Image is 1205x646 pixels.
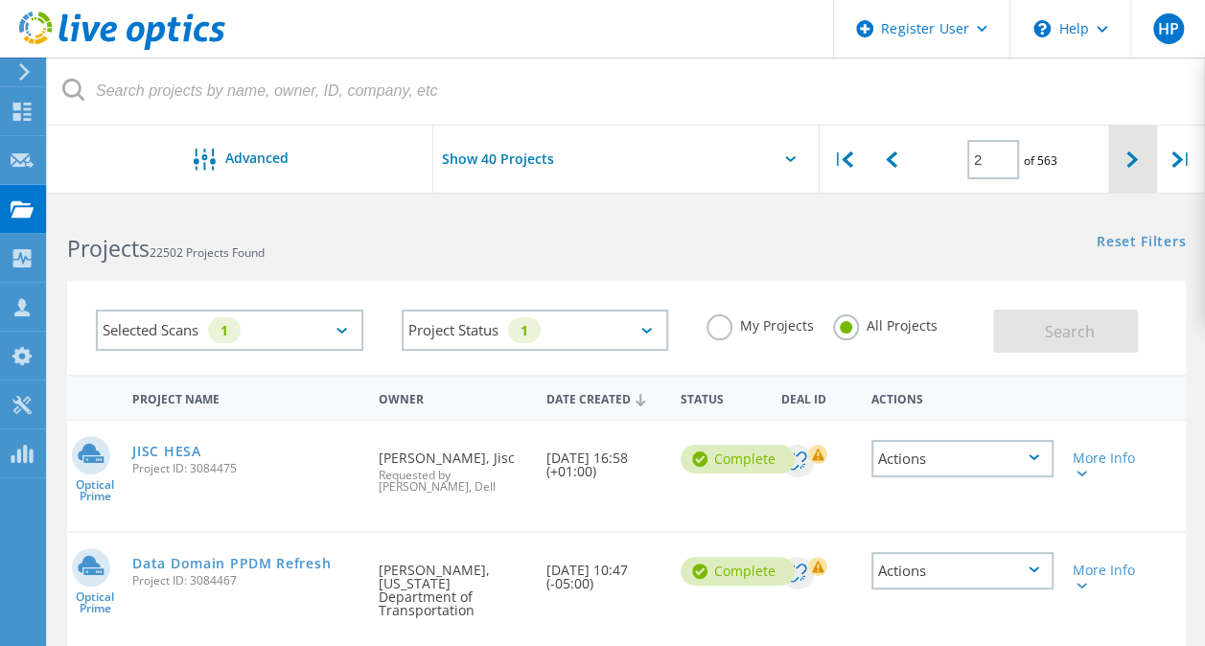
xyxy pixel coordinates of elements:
div: Status [671,380,772,415]
label: My Projects [707,314,814,333]
span: Project ID: 3084475 [132,463,359,474]
div: Project Name [123,380,369,415]
div: [PERSON_NAME], [US_STATE] Department of Transportation [369,533,537,636]
div: Complete [681,557,795,586]
div: Owner [369,380,537,415]
a: Reset Filters [1097,235,1186,251]
label: All Projects [833,314,938,333]
div: 1 [208,317,241,343]
span: Advanced [225,151,289,165]
span: Project ID: 3084467 [132,575,359,587]
svg: \n [1033,20,1051,37]
span: Search [1044,321,1094,342]
div: More Info [1073,564,1143,590]
span: of 563 [1024,152,1057,169]
div: Actions [862,380,1063,415]
span: Optical Prime [67,591,123,614]
div: Actions [871,440,1054,477]
div: Complete [681,445,795,473]
a: Data Domain PPDM Refresh [132,557,331,570]
div: Actions [871,552,1054,589]
div: More Info [1073,451,1143,478]
div: Selected Scans [96,310,363,351]
span: Requested by [PERSON_NAME], Dell [379,470,527,493]
div: | [820,126,868,194]
div: [DATE] 16:58 (+01:00) [537,421,671,497]
a: JISC HESA [132,445,200,458]
span: Optical Prime [67,479,123,502]
div: Project Status [402,310,669,351]
div: Deal Id [772,380,861,415]
div: | [1157,126,1205,194]
div: Date Created [537,380,671,416]
div: [PERSON_NAME], Jisc [369,421,537,512]
span: HP [1157,21,1178,36]
a: Live Optics Dashboard [19,40,225,54]
div: [DATE] 10:47 (-05:00) [537,533,671,610]
button: Search [993,310,1138,353]
div: 1 [508,317,541,343]
span: 22502 Projects Found [150,244,265,261]
b: Projects [67,233,150,264]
